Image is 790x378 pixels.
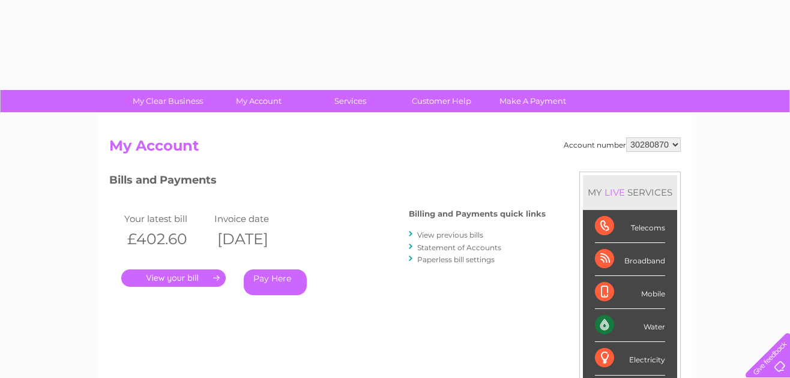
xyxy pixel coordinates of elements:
[121,269,226,287] a: .
[210,90,309,112] a: My Account
[595,243,665,276] div: Broadband
[392,90,491,112] a: Customer Help
[121,227,211,251] th: £402.60
[109,172,546,193] h3: Bills and Payments
[583,175,677,209] div: MY SERVICES
[564,137,681,152] div: Account number
[244,269,307,295] a: Pay Here
[417,255,495,264] a: Paperless bill settings
[417,243,501,252] a: Statement of Accounts
[409,209,546,218] h4: Billing and Payments quick links
[595,276,665,309] div: Mobile
[211,227,301,251] th: [DATE]
[595,210,665,243] div: Telecoms
[301,90,400,112] a: Services
[118,90,217,112] a: My Clear Business
[121,211,211,227] td: Your latest bill
[417,230,483,239] a: View previous bills
[595,342,665,375] div: Electricity
[109,137,681,160] h2: My Account
[211,211,301,227] td: Invoice date
[602,187,627,198] div: LIVE
[595,309,665,342] div: Water
[483,90,582,112] a: Make A Payment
